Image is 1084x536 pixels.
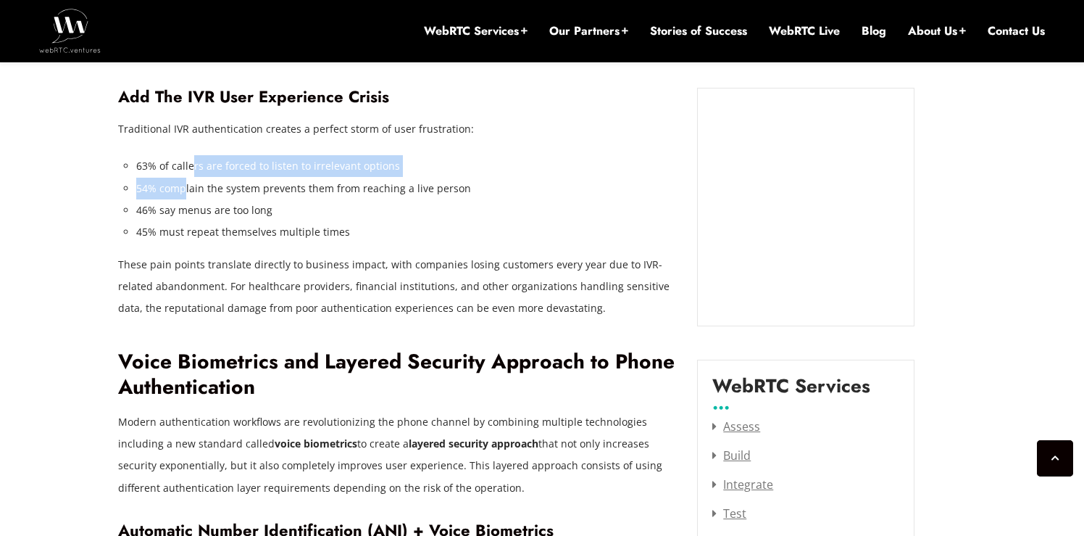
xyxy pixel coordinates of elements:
[136,155,676,177] li: 63% of callers are forced to listen to irrelevant options
[862,23,886,39] a: Blog
[39,9,101,52] img: WebRTC.ventures
[712,448,751,463] a: Build
[712,103,899,310] iframe: Embedded CTA
[118,411,676,498] p: Modern authentication workflows are revolutionizing the phone channel by combining multiple techn...
[275,437,357,450] strong: voice biometrics
[712,477,773,492] a: Integrate
[424,23,528,39] a: WebRTC Services
[118,254,676,319] p: These pain points translate directly to business impact, with companies losing customers every ye...
[409,437,538,450] strong: layered security approach
[712,419,760,434] a: Assess
[118,350,676,400] h2: Voice Biometrics and Layered Security Approach to Phone Authentication
[712,506,746,521] a: Test
[712,375,870,408] label: WebRTC Services
[118,118,676,140] p: Traditional IVR authentication creates a perfect storm of user frustration:
[769,23,840,39] a: WebRTC Live
[136,221,676,243] li: 45% must repeat themselves multiple times
[136,199,676,221] li: 46% say menus are too long
[118,87,676,107] h3: Add The IVR User Experience Crisis
[549,23,628,39] a: Our Partners
[136,178,676,199] li: 54% complain the system prevents them from reaching a live person
[988,23,1045,39] a: Contact Us
[650,23,747,39] a: Stories of Success
[908,23,966,39] a: About Us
